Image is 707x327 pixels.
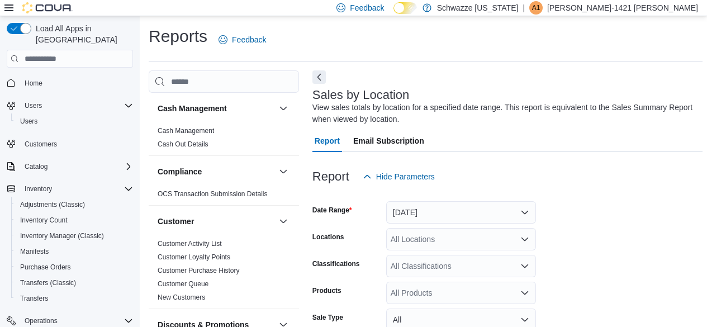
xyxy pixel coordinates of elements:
span: Inventory [25,184,52,193]
span: Cash Out Details [158,140,208,149]
div: Compliance [149,187,299,205]
span: Transfers [20,294,48,303]
button: Open list of options [520,262,529,271]
button: Open list of options [520,288,529,297]
span: Inventory Count [20,216,68,225]
span: Feedback [350,2,384,13]
button: Cash Management [277,102,290,115]
span: Inventory Manager (Classic) [16,229,133,243]
label: Date Range [312,206,352,215]
button: Inventory [20,182,56,196]
span: Hide Parameters [376,171,435,182]
button: Customer [158,216,274,227]
span: Transfers [16,292,133,305]
a: Cash Management [158,127,214,135]
span: OCS Transaction Submission Details [158,189,268,198]
a: Users [16,115,42,128]
span: Users [16,115,133,128]
button: Next [312,70,326,84]
span: Home [20,75,133,89]
button: Hide Parameters [358,165,439,188]
h1: Reports [149,25,207,48]
h3: Compliance [158,166,202,177]
span: Inventory Manager (Classic) [20,231,104,240]
label: Products [312,286,341,295]
div: View sales totals by location for a specified date range. This report is equivalent to the Sales ... [312,102,697,125]
a: Manifests [16,245,53,258]
a: Adjustments (Classic) [16,198,89,211]
span: Customer Activity List [158,239,222,248]
button: Compliance [277,165,290,178]
a: Customer Loyalty Points [158,253,230,261]
a: Transfers [16,292,53,305]
span: Transfers (Classic) [20,278,76,287]
a: Feedback [214,29,271,51]
span: Feedback [232,34,266,45]
span: Customers [20,137,133,151]
label: Locations [312,233,344,241]
a: Customer Queue [158,280,208,288]
span: Inventory [20,182,133,196]
a: Transfers (Classic) [16,276,80,290]
a: Cash Out Details [158,140,208,148]
p: Schwazze [US_STATE] [437,1,519,15]
h3: Report [312,170,349,183]
span: Customer Queue [158,279,208,288]
button: Users [11,113,137,129]
button: Adjustments (Classic) [11,197,137,212]
span: Users [25,101,42,110]
span: Manifests [16,245,133,258]
button: Inventory Count [11,212,137,228]
span: Manifests [20,247,49,256]
div: Customer [149,237,299,309]
h3: Customer [158,216,194,227]
button: Customers [2,136,137,152]
span: A1 [532,1,540,15]
button: Customer [277,215,290,228]
a: Purchase Orders [16,260,75,274]
img: Cova [22,2,73,13]
button: Transfers (Classic) [11,275,137,291]
button: Catalog [20,160,52,173]
span: Load All Apps in [GEOGRAPHIC_DATA] [31,23,133,45]
a: Inventory Manager (Classic) [16,229,108,243]
p: [PERSON_NAME]-1421 [PERSON_NAME] [547,1,698,15]
a: Customer Purchase History [158,267,240,274]
span: Users [20,117,37,126]
span: Catalog [20,160,133,173]
a: OCS Transaction Submission Details [158,190,268,198]
button: Cash Management [158,103,274,114]
button: Users [2,98,137,113]
button: Transfers [11,291,137,306]
span: Transfers (Classic) [16,276,133,290]
button: Catalog [2,159,137,174]
span: Adjustments (Classic) [20,200,85,209]
span: Inventory Count [16,214,133,227]
span: Catalog [25,162,48,171]
a: Customer Activity List [158,240,222,248]
span: Dark Mode [393,14,394,15]
span: Operations [25,316,58,325]
button: Inventory Manager (Classic) [11,228,137,244]
p: | [523,1,525,15]
span: Users [20,99,133,112]
a: Customers [20,138,61,151]
span: Customer Purchase History [158,266,240,275]
button: [DATE] [386,201,536,224]
span: Home [25,79,42,88]
span: Report [315,130,340,152]
a: New Customers [158,293,205,301]
button: Users [20,99,46,112]
a: Home [20,77,47,90]
button: Compliance [158,166,274,177]
span: Email Subscription [353,130,424,152]
span: Purchase Orders [16,260,133,274]
span: Cash Management [158,126,214,135]
h3: Cash Management [158,103,227,114]
div: Cash Management [149,124,299,155]
h3: Sales by Location [312,88,410,102]
a: Inventory Count [16,214,72,227]
span: Purchase Orders [20,263,71,272]
label: Sale Type [312,313,343,322]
